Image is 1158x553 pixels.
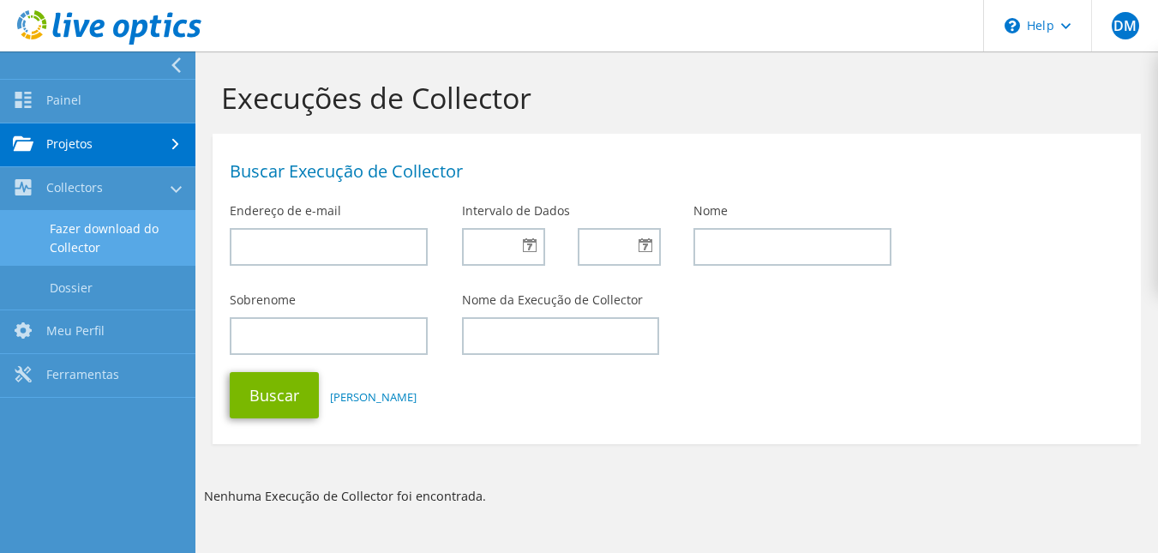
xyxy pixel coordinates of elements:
span: DM [1112,12,1139,39]
label: Endereço de e-mail [230,202,341,219]
h1: Buscar Execução de Collector [230,163,1115,180]
label: Nome [693,202,728,219]
label: Nome da Execução de Collector [462,292,643,309]
button: Buscar [230,372,319,418]
label: Intervalo de Dados [462,202,570,219]
svg: \n [1005,18,1020,33]
label: Sobrenome [230,292,296,309]
p: Nenhuma Execução de Collector foi encontrada. [204,487,1149,506]
h1: Execuções de Collector [221,80,1124,116]
a: [PERSON_NAME] [330,389,417,405]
